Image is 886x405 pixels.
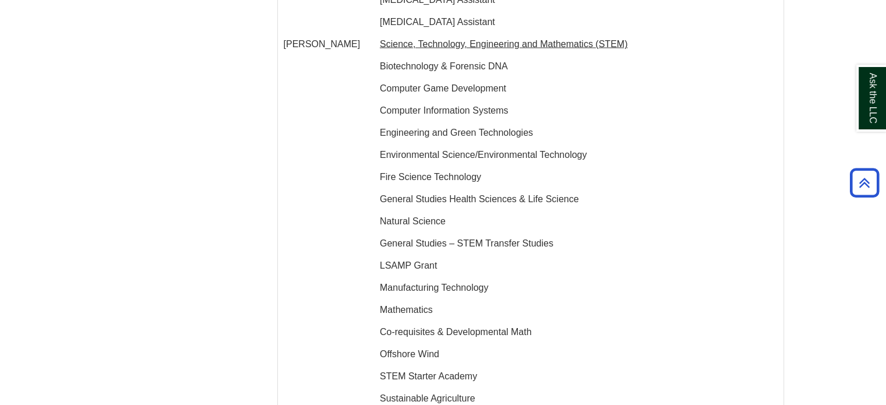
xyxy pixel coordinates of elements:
[380,80,627,97] p: Computer Game Development
[380,147,627,163] p: Environmental Science/Environmental Technology
[380,125,627,141] p: Engineering and Green Technologies
[380,191,627,207] p: General Studies Health Sciences & Life Science
[380,280,627,296] p: Manufacturing Technology
[380,213,627,230] p: Natural Science
[380,368,627,385] p: STEM Starter Academy
[380,235,627,252] p: General Studies – STEM Transfer Studies
[846,175,883,191] a: Back to Top
[380,302,627,318] p: Mathematics
[380,169,627,185] p: Fire Science Technology
[380,258,627,274] p: LSAMP Grant
[284,36,380,52] p: [PERSON_NAME]
[380,14,627,30] p: [MEDICAL_DATA] Assistant
[380,103,627,119] p: Computer Information Systems
[380,346,627,362] p: Offshore Wind
[380,39,627,49] u: Science, Technology, Engineering and Mathematics (STEM)
[380,324,627,340] p: Co-requisites & Developmental Math
[380,58,627,75] p: Biotechnology & Forensic DNA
